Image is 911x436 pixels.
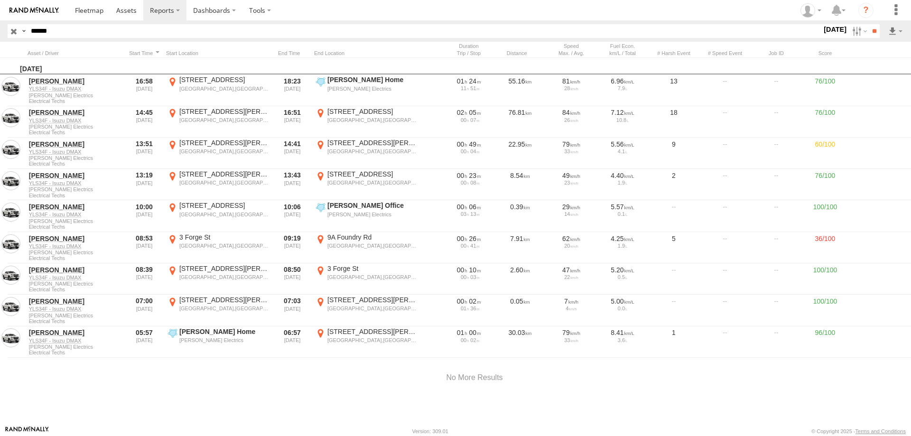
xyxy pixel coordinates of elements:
[166,233,270,262] label: Click to View Event Location
[804,75,846,105] div: 76/100
[327,305,417,312] div: [GEOGRAPHIC_DATA],[GEOGRAPHIC_DATA]
[804,233,846,262] div: 36/100
[1,140,20,159] a: View Asset in Asset Management
[126,50,162,56] div: Click to Sort
[274,107,310,137] div: 16:51 [DATE]
[166,201,270,231] label: Click to View Event Location
[457,172,467,179] span: 00
[179,296,269,304] div: [STREET_ADDRESS][PERSON_NAME]
[166,170,270,199] label: Click to View Event Location
[469,297,481,305] span: 02
[457,297,467,305] span: 00
[314,296,418,325] label: Click to View Event Location
[600,337,645,343] div: 3.6
[496,170,544,199] div: 8.54
[327,139,417,147] div: [STREET_ADDRESS][PERSON_NAME]
[549,108,594,117] div: 84
[446,297,491,306] div: [170s] 29/09/2025 07:00 - 29/09/2025 07:03
[461,85,469,91] span: 11
[327,327,417,336] div: [STREET_ADDRESS][PERSON_NAME]
[29,281,121,287] span: [PERSON_NAME] Electrics
[29,211,121,218] a: YLS34F - Isuzu DMAX
[804,170,846,199] div: 76/100
[29,350,121,355] span: Filter Results to this Group
[327,211,417,218] div: [PERSON_NAME] Electrics
[650,107,697,137] div: 18
[274,50,310,56] div: Click to Sort
[314,107,418,137] label: Click to View Event Location
[549,243,594,249] div: 20
[600,77,645,85] div: 6.96
[179,337,269,343] div: [PERSON_NAME] Electrics
[274,296,310,325] div: 07:03 [DATE]
[327,148,417,155] div: [GEOGRAPHIC_DATA],[GEOGRAPHIC_DATA]
[274,75,310,105] div: 18:23 [DATE]
[29,344,121,350] span: [PERSON_NAME] Electrics
[461,117,469,123] span: 00
[327,179,417,186] div: [GEOGRAPHIC_DATA],[GEOGRAPHIC_DATA]
[327,274,417,280] div: [GEOGRAPHIC_DATA],[GEOGRAPHIC_DATA]
[650,233,697,262] div: 5
[469,329,481,336] span: 00
[461,180,469,186] span: 00
[314,264,418,294] label: Click to View Event Location
[28,50,122,56] div: Click to Sort
[327,264,417,273] div: 3 Forge St
[600,203,645,211] div: 5.57
[600,117,645,123] div: 10.8
[446,108,491,117] div: [7507s] 29/09/2025 14:45 - 29/09/2025 16:51
[29,255,121,261] span: Filter Results to this Group
[314,201,418,231] label: Click to View Event Location
[549,171,594,180] div: 49
[446,328,491,337] div: [3600s] 29/09/2025 05:57 - 29/09/2025 06:57
[446,140,491,148] div: [2982s] 29/09/2025 13:51 - 29/09/2025 14:41
[179,107,269,116] div: [STREET_ADDRESS][PERSON_NAME]
[650,327,697,357] div: 1
[461,211,469,217] span: 03
[600,243,645,249] div: 1.9
[457,329,467,336] span: 01
[549,234,594,243] div: 62
[179,274,269,280] div: [GEOGRAPHIC_DATA],[GEOGRAPHIC_DATA]
[412,428,448,434] div: Version: 309.01
[166,296,270,325] label: Click to View Event Location
[600,171,645,180] div: 4.40
[29,266,121,274] a: [PERSON_NAME]
[457,203,467,211] span: 00
[29,93,121,98] span: [PERSON_NAME] Electrics
[1,171,20,190] a: View Asset in Asset Management
[650,139,697,168] div: 9
[496,264,544,294] div: 2.60
[179,201,269,210] div: [STREET_ADDRESS]
[179,242,269,249] div: [GEOGRAPHIC_DATA],[GEOGRAPHIC_DATA]
[1,77,20,96] a: View Asset in Asset Management
[327,337,417,343] div: [GEOGRAPHIC_DATA],[GEOGRAPHIC_DATA]
[29,234,121,243] a: [PERSON_NAME]
[179,179,269,186] div: [GEOGRAPHIC_DATA],[GEOGRAPHIC_DATA]
[327,75,417,84] div: [PERSON_NAME] Home
[549,328,594,337] div: 79
[179,170,269,178] div: [STREET_ADDRESS][PERSON_NAME]
[29,161,121,167] span: Filter Results to this Group
[470,180,479,186] span: 08
[29,148,121,155] a: YLS34F - Isuzu DMAX
[166,264,270,294] label: Click to View Event Location
[126,296,162,325] div: 07:00 [DATE]
[179,327,269,336] div: [PERSON_NAME] Home
[496,296,544,325] div: 0.05
[457,140,467,148] span: 00
[29,306,121,312] a: YLS34F - Isuzu DMAX
[461,243,469,249] span: 00
[549,77,594,85] div: 81
[600,274,645,280] div: 0.5
[461,148,469,154] span: 00
[457,77,467,85] span: 01
[166,75,270,105] label: Click to View Event Location
[126,327,162,357] div: 05:57 [DATE]
[461,306,469,311] span: 01
[29,328,121,337] a: [PERSON_NAME]
[29,155,121,161] span: [PERSON_NAME] Electrics
[29,193,121,198] span: Filter Results to this Group
[29,250,121,255] span: [PERSON_NAME] Electrics
[274,327,310,357] div: 06:57 [DATE]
